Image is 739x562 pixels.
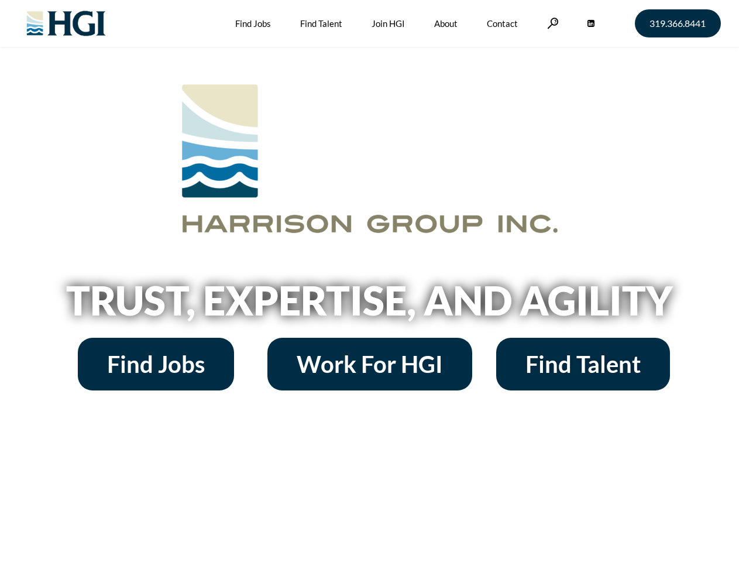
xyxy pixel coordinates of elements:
a: Work For HGI [267,338,472,390]
span: Find Jobs [107,352,205,376]
span: 319.366.8441 [649,19,706,28]
a: 319.366.8441 [635,9,721,37]
a: Find Talent [496,338,670,390]
span: Work For HGI [297,352,443,376]
a: Search [547,18,559,29]
span: Find Talent [525,352,641,376]
h2: Trust, Expertise, and Agility [36,280,703,320]
a: Find Jobs [78,338,234,390]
